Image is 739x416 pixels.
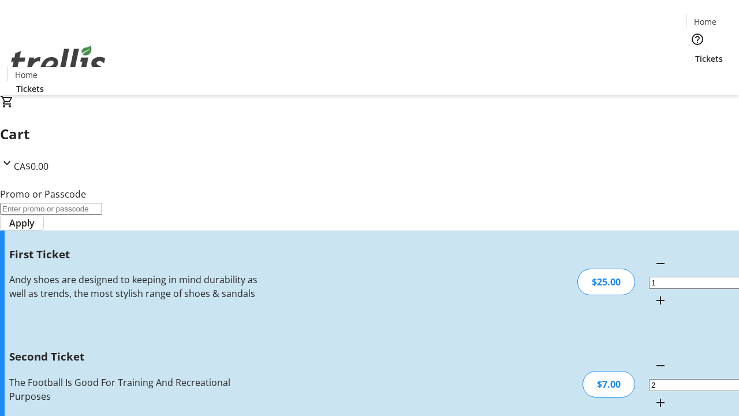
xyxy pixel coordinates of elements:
[649,354,672,377] button: Decrement by one
[9,246,262,262] h3: First Ticket
[686,53,732,65] a: Tickets
[9,216,35,230] span: Apply
[649,252,672,275] button: Decrement by one
[694,16,716,28] span: Home
[16,83,44,95] span: Tickets
[8,69,44,81] a: Home
[649,391,672,414] button: Increment by one
[7,33,110,91] img: Orient E2E Organization rLSD6j4t4v's Logo
[9,376,262,403] div: The Football Is Good For Training And Recreational Purposes
[9,273,262,300] div: Andy shoes are designed to keeping in mind durability as well as trends, the most stylish range o...
[14,160,48,173] span: CA$0.00
[649,289,672,312] button: Increment by one
[7,83,53,95] a: Tickets
[686,16,723,28] a: Home
[686,65,709,88] button: Cart
[577,269,635,295] div: $25.00
[695,53,723,65] span: Tickets
[686,28,709,51] button: Help
[583,371,635,398] div: $7.00
[9,348,262,365] h3: Second Ticket
[15,69,38,81] span: Home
